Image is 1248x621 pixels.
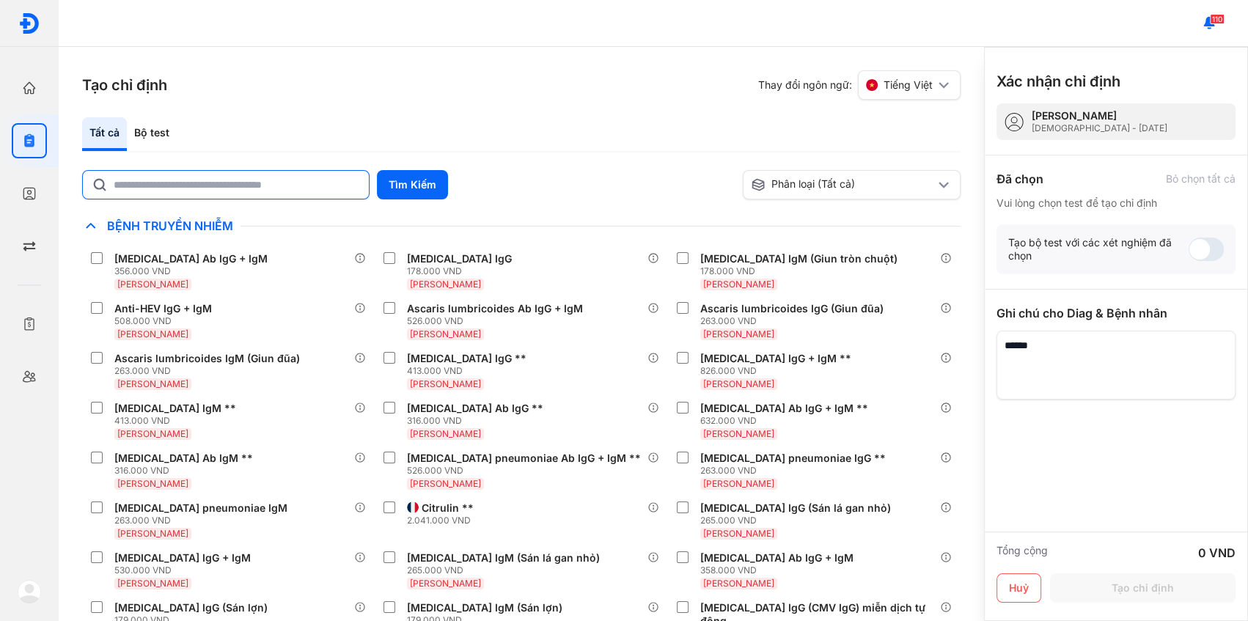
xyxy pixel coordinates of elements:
[700,265,903,277] div: 178.000 VND
[700,402,868,415] div: [MEDICAL_DATA] Ab IgG + IgM **
[703,279,774,290] span: [PERSON_NAME]
[407,515,480,526] div: 2.041.000 VND
[114,415,242,427] div: 413.000 VND
[700,315,889,327] div: 263.000 VND
[117,478,188,489] span: [PERSON_NAME]
[114,465,259,477] div: 316.000 VND
[407,352,526,365] div: [MEDICAL_DATA] IgG **
[114,265,274,277] div: 356.000 VND
[407,265,518,277] div: 178.000 VND
[114,315,218,327] div: 508.000 VND
[18,12,40,34] img: logo
[410,578,481,589] span: [PERSON_NAME]
[82,75,167,95] h3: Tạo chỉ định
[1166,172,1236,185] div: Bỏ chọn tất cả
[703,528,774,539] span: [PERSON_NAME]
[410,478,481,489] span: [PERSON_NAME]
[117,428,188,439] span: [PERSON_NAME]
[407,551,600,565] div: [MEDICAL_DATA] IgM (Sán lá gan nhỏ)
[410,378,481,389] span: [PERSON_NAME]
[410,428,481,439] span: [PERSON_NAME]
[996,170,1043,188] div: Đã chọn
[114,452,253,465] div: [MEDICAL_DATA] Ab IgM **
[114,565,257,576] div: 530.000 VND
[996,544,1048,562] div: Tổng cộng
[117,578,188,589] span: [PERSON_NAME]
[996,304,1236,322] div: Ghi chú cho Diag & Bệnh nhân
[377,170,448,199] button: Tìm Kiếm
[700,465,892,477] div: 263.000 VND
[127,117,177,151] div: Bộ test
[1210,14,1225,24] span: 110
[117,528,188,539] span: [PERSON_NAME]
[700,501,891,515] div: [MEDICAL_DATA] IgG (Sán lá gan nhỏ)
[410,328,481,339] span: [PERSON_NAME]
[407,252,512,265] div: [MEDICAL_DATA] IgG
[114,252,268,265] div: [MEDICAL_DATA] Ab IgG + IgM
[114,501,287,515] div: [MEDICAL_DATA] pneumoniae IgM
[407,402,543,415] div: [MEDICAL_DATA] Ab IgG **
[751,177,936,192] div: Phân loại (Tất cả)
[117,378,188,389] span: [PERSON_NAME]
[114,515,293,526] div: 263.000 VND
[996,573,1041,603] button: Huỷ
[407,302,583,315] div: Ascaris lumbricoides Ab IgG + IgM
[117,328,188,339] span: [PERSON_NAME]
[114,302,212,315] div: Anti-HEV IgG + IgM
[996,196,1236,210] div: Vui lòng chọn test để tạo chỉ định
[114,365,306,377] div: 263.000 VND
[703,378,774,389] span: [PERSON_NAME]
[1008,236,1189,262] div: Tạo bộ test với các xét nghiệm đã chọn
[407,465,647,477] div: 526.000 VND
[703,328,774,339] span: [PERSON_NAME]
[700,551,854,565] div: [MEDICAL_DATA] Ab IgG + IgM
[114,551,251,565] div: [MEDICAL_DATA] IgG + IgM
[700,302,884,315] div: Ascaris lumbricoides IgG (Giun đũa)
[703,478,774,489] span: [PERSON_NAME]
[407,365,532,377] div: 413.000 VND
[703,428,774,439] span: [PERSON_NAME]
[407,452,641,465] div: [MEDICAL_DATA] pneumoniae Ab IgG + IgM **
[114,352,300,365] div: Ascaris lumbricoides IgM (Giun đũa)
[1198,544,1236,562] div: 0 VND
[700,252,898,265] div: [MEDICAL_DATA] IgM (Giun tròn chuột)
[703,578,774,589] span: [PERSON_NAME]
[117,279,188,290] span: [PERSON_NAME]
[758,70,961,100] div: Thay đổi ngôn ngữ:
[700,515,897,526] div: 265.000 VND
[1032,109,1167,122] div: [PERSON_NAME]
[114,601,268,614] div: [MEDICAL_DATA] IgG (Sán lợn)
[996,71,1120,92] h3: Xác nhận chỉ định
[1032,122,1167,134] div: [DEMOGRAPHIC_DATA] - [DATE]
[100,218,241,233] span: Bệnh Truyền Nhiễm
[407,315,589,327] div: 526.000 VND
[410,279,481,290] span: [PERSON_NAME]
[82,117,127,151] div: Tất cả
[700,415,874,427] div: 632.000 VND
[18,580,41,603] img: logo
[407,601,562,614] div: [MEDICAL_DATA] IgM (Sán lợn)
[114,402,236,415] div: [MEDICAL_DATA] IgM **
[700,352,851,365] div: [MEDICAL_DATA] IgG + IgM **
[700,565,859,576] div: 358.000 VND
[407,415,549,427] div: 316.000 VND
[700,365,857,377] div: 826.000 VND
[422,501,474,515] div: Citrulin **
[407,565,606,576] div: 265.000 VND
[700,452,886,465] div: [MEDICAL_DATA] pneumoniae IgG **
[884,78,933,92] span: Tiếng Việt
[1050,573,1236,603] button: Tạo chỉ định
